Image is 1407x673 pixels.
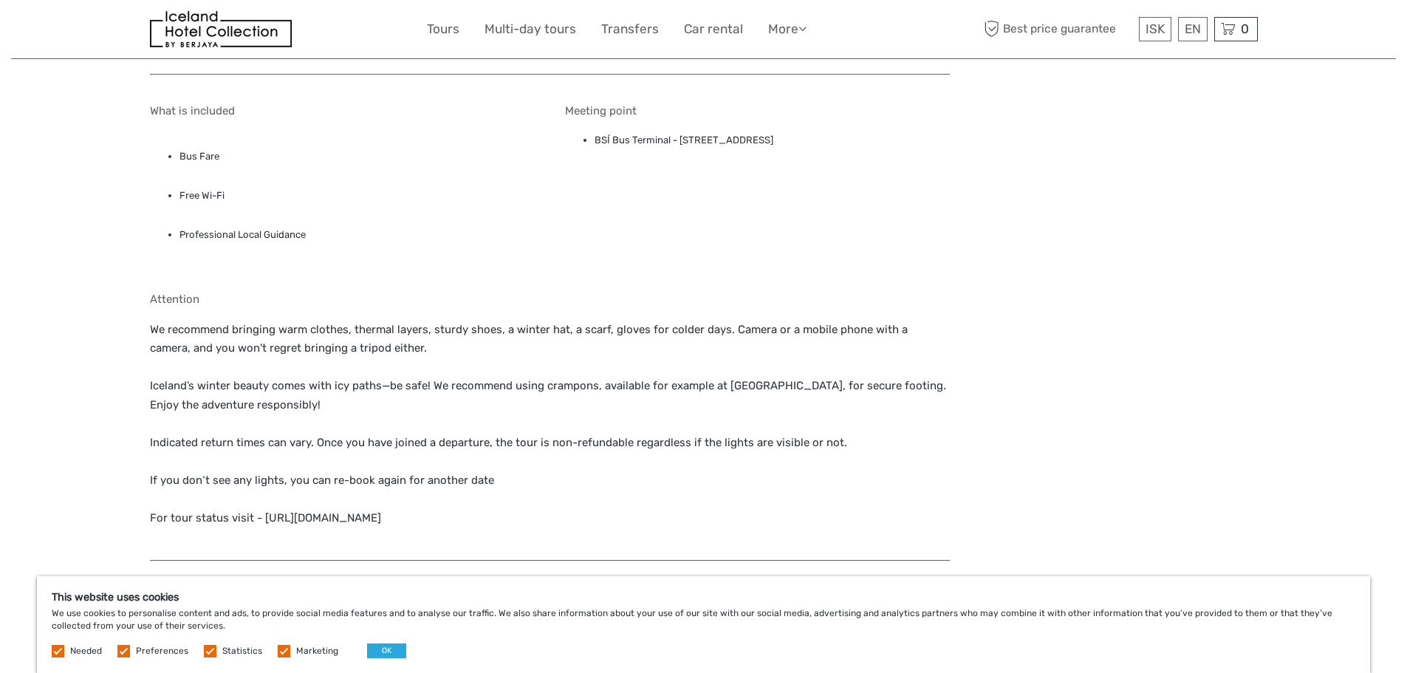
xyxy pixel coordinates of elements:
button: Open LiveChat chat widget [170,23,188,41]
a: Car rental [684,18,743,40]
li: Free Wi-Fi [179,188,535,204]
p: We recommend bringing warm clothes, thermal layers, sturdy shoes, a winter hat, a scarf, gloves f... [150,321,950,528]
label: Marketing [296,645,338,657]
label: Preferences [136,645,188,657]
span: 0 [1239,21,1251,36]
button: OK [367,643,406,658]
label: Statistics [222,645,262,657]
span: Best price guarantee [981,17,1135,41]
h5: This website uses cookies [52,591,1355,604]
li: BSÍ Bus Terminal - [STREET_ADDRESS] [595,132,950,148]
div: We use cookies to personalise content and ads, to provide social media features and to analyse ou... [37,576,1370,673]
img: 481-8f989b07-3259-4bb0-90ed-3da368179bdc_logo_small.jpg [150,11,292,47]
a: Transfers [601,18,659,40]
li: Professional Local Guidance [179,227,535,243]
h5: Meeting point [565,104,950,117]
a: Tours [427,18,459,40]
div: EN [1178,17,1208,41]
a: Multi-day tours [485,18,576,40]
label: Needed [70,645,102,657]
li: Bus Fare [179,148,535,165]
span: ISK [1146,21,1165,36]
h5: Attention [150,293,950,306]
h5: What is included [150,104,535,117]
p: We're away right now. Please check back later! [21,26,167,38]
a: More [768,18,807,40]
